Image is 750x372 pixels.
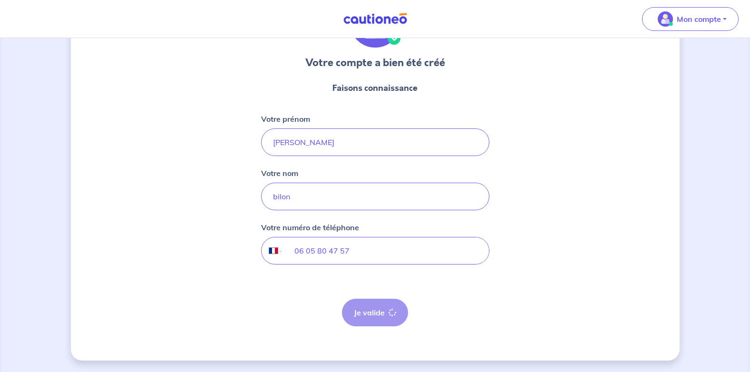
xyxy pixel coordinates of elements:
[261,167,298,179] p: Votre nom
[332,82,418,94] p: Faisons connaissance
[261,183,489,210] input: Doe
[261,113,310,125] p: Votre prénom
[677,13,721,25] p: Mon compte
[261,128,489,156] input: John
[658,11,673,27] img: illu_account_valid_menu.svg
[340,13,411,25] img: Cautioneo
[283,237,488,264] input: 06 34 34 34 34
[261,222,359,233] p: Votre numéro de téléphone
[305,55,445,70] h3: Votre compte a bien été créé
[642,7,739,31] button: illu_account_valid_menu.svgMon compte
